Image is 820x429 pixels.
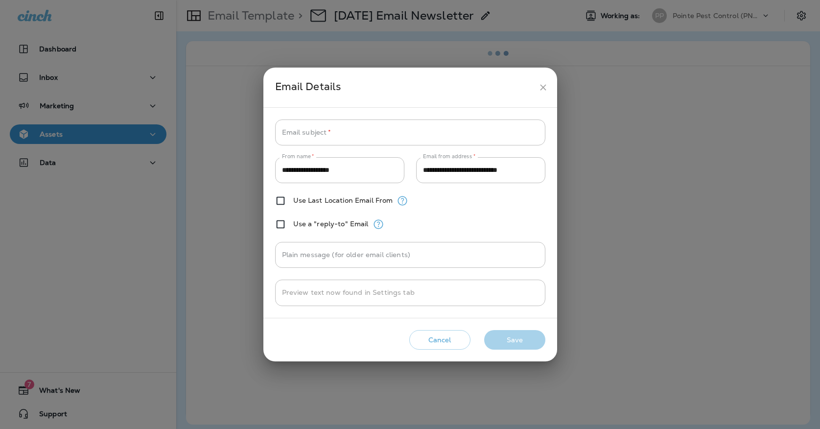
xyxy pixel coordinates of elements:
label: Use a "reply-to" Email [293,220,369,228]
button: close [534,78,552,96]
button: Cancel [409,330,470,350]
label: From name [282,153,314,160]
div: Email Details [275,78,534,96]
label: Email from address [423,153,475,160]
label: Use Last Location Email From [293,196,393,204]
